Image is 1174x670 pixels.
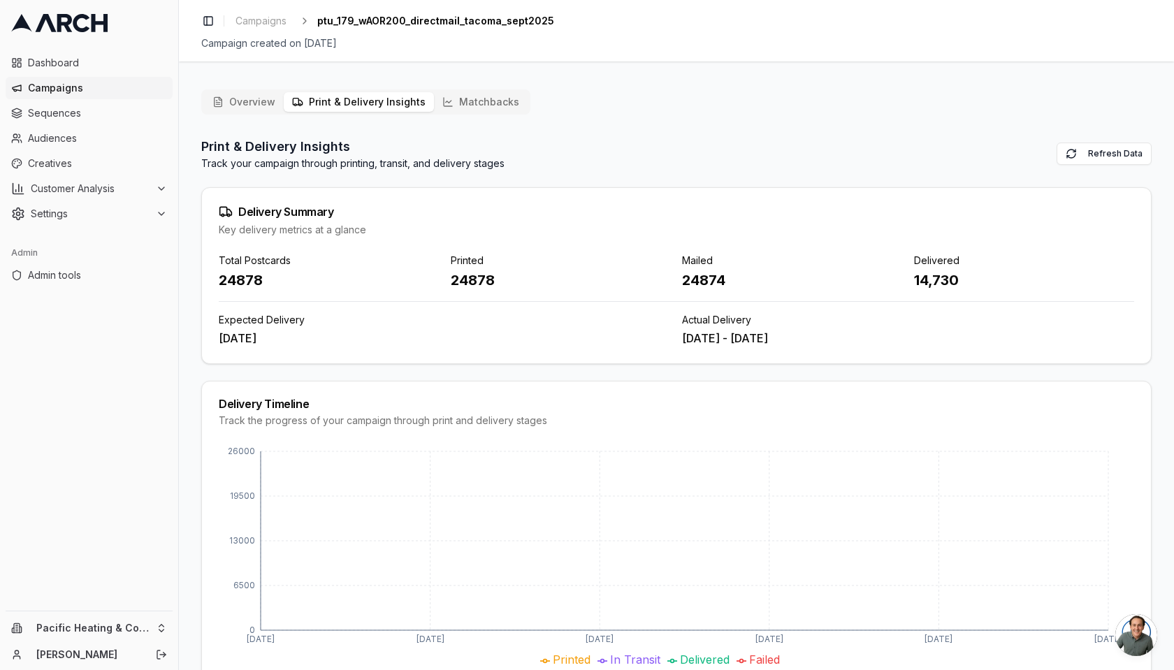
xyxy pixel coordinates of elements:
[219,205,1134,219] div: Delivery Summary
[1115,614,1157,656] a: Open chat
[219,223,1134,237] div: Key delivery metrics at a glance
[219,398,1134,409] div: Delivery Timeline
[416,634,444,644] tspan: [DATE]
[6,102,173,124] a: Sequences
[914,270,1135,290] div: 14,730
[28,106,167,120] span: Sequences
[6,77,173,99] a: Campaigns
[204,92,284,112] button: Overview
[31,207,150,221] span: Settings
[553,653,590,667] span: Printed
[6,617,173,639] button: Pacific Heating & Cooling
[6,203,173,225] button: Settings
[6,127,173,150] a: Audiences
[6,264,173,286] a: Admin tools
[586,634,614,644] tspan: [DATE]
[219,254,440,268] div: Total Postcards
[230,11,292,31] a: Campaigns
[36,622,150,634] span: Pacific Heating & Cooling
[235,14,287,28] span: Campaigns
[6,242,173,264] div: Admin
[230,490,255,501] tspan: 19500
[201,156,505,170] p: Track your campaign through printing, transit, and delivery stages
[230,11,554,31] nav: breadcrumb
[247,634,275,644] tspan: [DATE]
[219,270,440,290] div: 24878
[914,254,1135,268] div: Delivered
[28,268,167,282] span: Admin tools
[925,634,952,644] tspan: [DATE]
[28,56,167,70] span: Dashboard
[1057,143,1152,165] button: Refresh Data
[249,625,255,635] tspan: 0
[317,14,554,28] span: ptu_179_wAOR200_directmail_tacoma_sept2025
[219,313,671,327] div: Expected Delivery
[610,653,660,667] span: In Transit
[6,177,173,200] button: Customer Analysis
[749,653,780,667] span: Failed
[6,152,173,175] a: Creatives
[682,254,903,268] div: Mailed
[201,36,1152,50] div: Campaign created on [DATE]
[682,270,903,290] div: 24874
[682,330,1134,347] div: [DATE] - [DATE]
[451,270,672,290] div: 24878
[219,414,1134,428] div: Track the progress of your campaign through print and delivery stages
[755,634,783,644] tspan: [DATE]
[219,330,671,347] div: [DATE]
[6,52,173,74] a: Dashboard
[28,81,167,95] span: Campaigns
[28,131,167,145] span: Audiences
[682,313,1134,327] div: Actual Delivery
[229,535,255,546] tspan: 13000
[201,137,505,156] h2: Print & Delivery Insights
[233,580,255,590] tspan: 6500
[680,653,730,667] span: Delivered
[28,156,167,170] span: Creatives
[31,182,150,196] span: Customer Analysis
[152,645,171,664] button: Log out
[434,92,528,112] button: Matchbacks
[36,648,140,662] a: [PERSON_NAME]
[284,92,434,112] button: Print & Delivery Insights
[451,254,672,268] div: Printed
[228,446,255,456] tspan: 26000
[1094,634,1122,644] tspan: [DATE]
